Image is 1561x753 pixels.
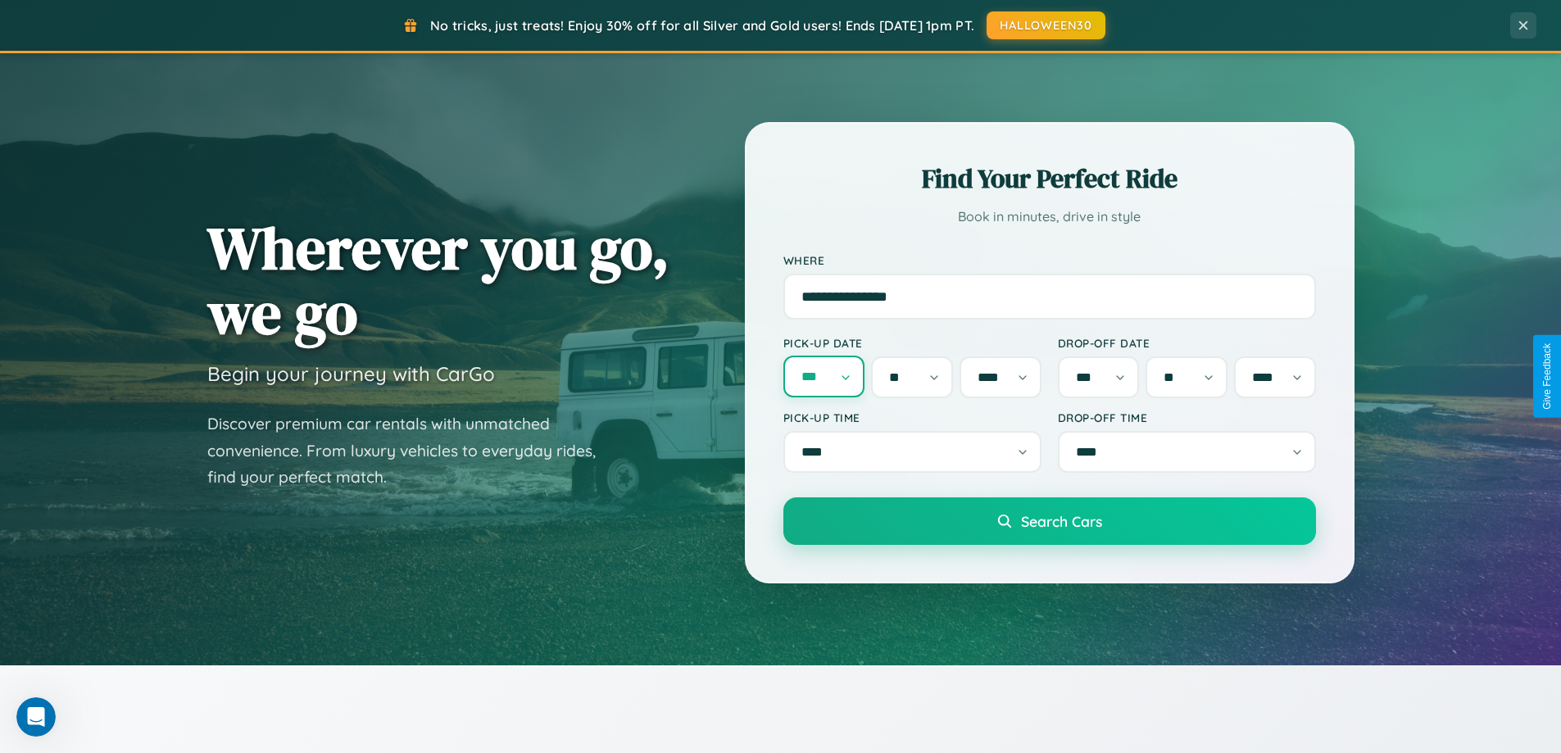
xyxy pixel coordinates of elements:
[783,336,1041,350] label: Pick-up Date
[207,411,617,491] p: Discover premium car rentals with unmatched convenience. From luxury vehicles to everyday rides, ...
[783,253,1316,267] label: Where
[207,215,669,345] h1: Wherever you go, we go
[1058,411,1316,424] label: Drop-off Time
[783,205,1316,229] p: Book in minutes, drive in style
[1021,512,1102,530] span: Search Cars
[987,11,1105,39] button: HALLOWEEN30
[1541,343,1553,410] div: Give Feedback
[783,411,1041,424] label: Pick-up Time
[207,361,495,386] h3: Begin your journey with CarGo
[783,161,1316,197] h2: Find Your Perfect Ride
[783,497,1316,545] button: Search Cars
[16,697,56,737] iframe: Intercom live chat
[430,17,974,34] span: No tricks, just treats! Enjoy 30% off for all Silver and Gold users! Ends [DATE] 1pm PT.
[1058,336,1316,350] label: Drop-off Date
